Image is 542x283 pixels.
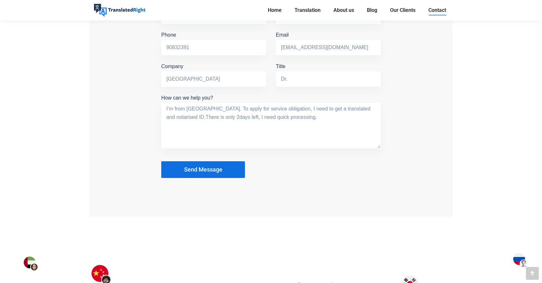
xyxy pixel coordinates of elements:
span: Home [268,7,282,13]
span: Translation [294,7,321,13]
textarea: How can we help you? [161,103,381,148]
font: Company [161,64,183,69]
button: Send Message [161,161,245,178]
img: Translated Right [94,4,145,17]
a: Our Clients [388,6,417,15]
input: Title [276,71,381,87]
span: About us [333,7,354,13]
font: Phone [161,32,176,38]
span: Our Clients [390,7,416,13]
a: Contact [426,6,448,15]
span: Send Message [184,166,222,173]
font: Email [276,32,289,38]
input: Company [161,71,266,87]
span: Blog [367,7,377,13]
input: Email [276,40,381,55]
font: Title [276,64,285,69]
a: About us [332,6,356,15]
span: Contact [428,7,446,13]
a: Blog [365,6,379,15]
a: Translation [293,6,322,15]
a: Home [266,6,284,15]
input: Phone [161,40,266,55]
font: How can we help you? [161,95,213,101]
